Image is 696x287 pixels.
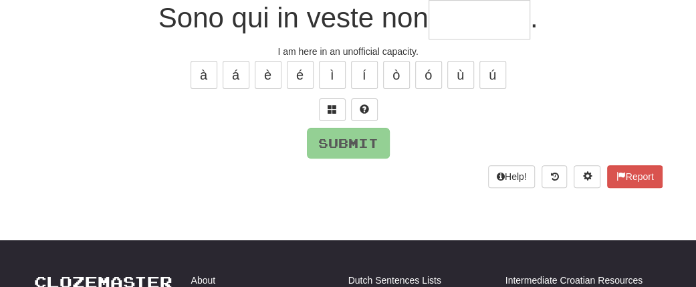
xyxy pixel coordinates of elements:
span: . [530,2,538,33]
button: Round history (alt+y) [542,165,567,188]
a: Dutch Sentences Lists [348,274,441,287]
button: ó [415,61,442,89]
button: é [287,61,314,89]
button: ò [383,61,410,89]
span: Sono qui in veste non [158,2,429,33]
button: ù [447,61,474,89]
button: í [351,61,378,89]
a: About [191,274,216,287]
button: à [191,61,217,89]
button: á [223,61,249,89]
div: I am here in an unofficial capacity. [34,45,663,58]
button: Single letter hint - you only get 1 per sentence and score half the points! alt+h [351,98,378,121]
button: ì [319,61,346,89]
button: Switch sentence to multiple choice alt+p [319,98,346,121]
button: Help! [488,165,536,188]
button: è [255,61,281,89]
button: ú [479,61,506,89]
a: Intermediate Croatian Resources [505,274,643,287]
button: Submit [307,128,390,159]
button: Report [607,165,662,188]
